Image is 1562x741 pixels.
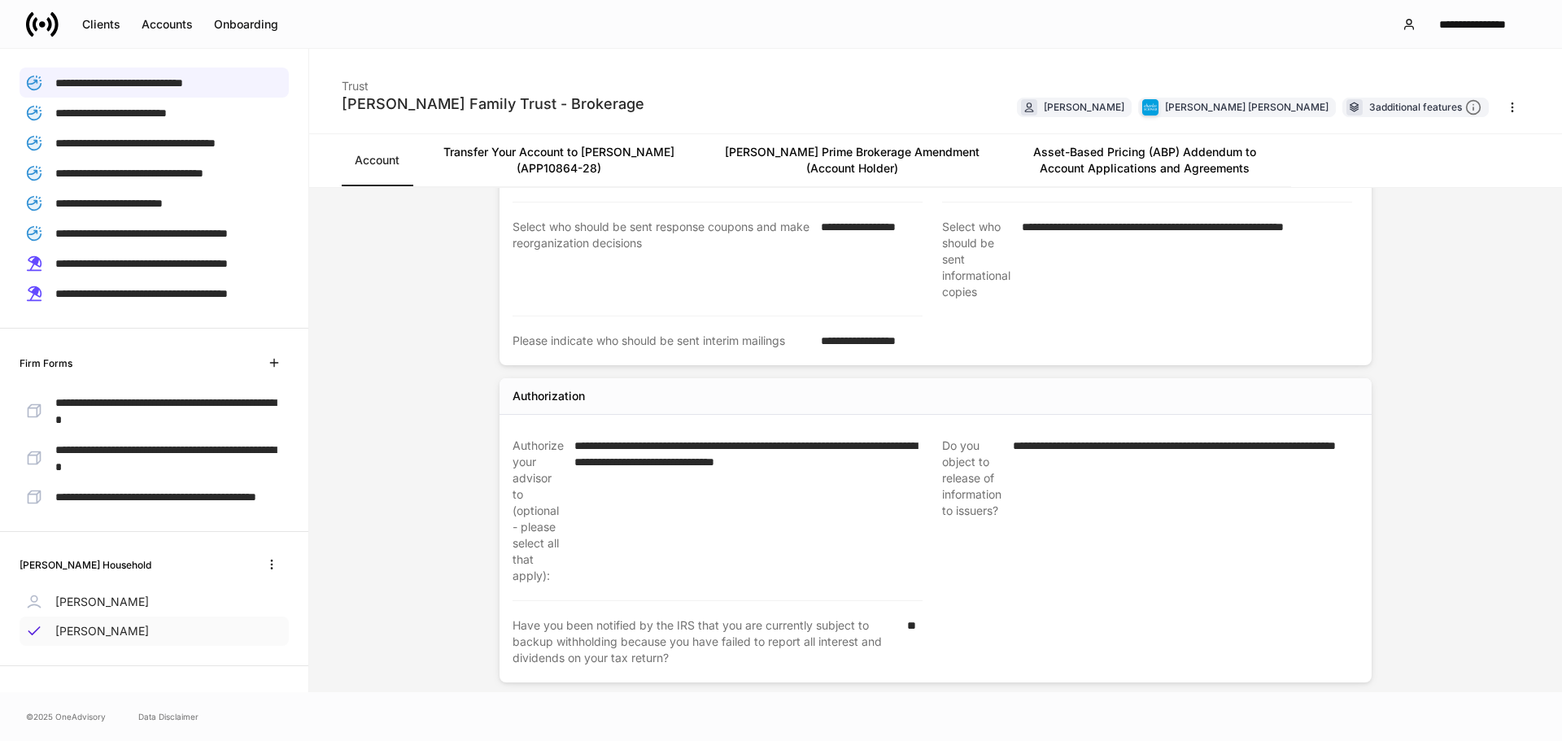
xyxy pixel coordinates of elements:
div: Onboarding [214,19,278,30]
a: [PERSON_NAME] [20,587,289,617]
div: Select who should be sent informational copies [942,219,1012,300]
button: Accounts [131,11,203,37]
a: Data Disclaimer [138,710,199,723]
button: Onboarding [203,11,289,37]
img: charles-schwab-BFYFdbvS.png [1142,99,1158,116]
div: Do you object to release of information to issuers? [942,438,1003,585]
div: Accounts [142,19,193,30]
a: Transfer Your Account to [PERSON_NAME] (APP10864-28) [412,134,705,186]
a: [PERSON_NAME] Prime Brokerage Amendment (Account Holder) [705,134,998,186]
a: Account [342,134,412,186]
div: Trust [342,68,644,94]
a: Asset-Based Pricing (ABP) Addendum to Account Applications and Agreements [998,134,1291,186]
p: [PERSON_NAME] [55,594,149,610]
button: Clients [72,11,131,37]
span: © 2025 OneAdvisory [26,710,106,723]
div: Please indicate who should be sent interim mailings [513,333,811,349]
div: Authorization [513,388,585,404]
div: [PERSON_NAME] [1044,99,1124,115]
div: Have you been notified by the IRS that you are currently subject to backup withholding because yo... [513,617,897,666]
div: Authorize your advisor to (optional - please select all that apply): [513,438,565,584]
a: [PERSON_NAME] [20,617,289,646]
div: Select who should be sent response coupons and make reorganization decisions [513,219,811,299]
div: Clients [82,19,120,30]
div: [PERSON_NAME] [PERSON_NAME] [1165,99,1329,115]
h6: Firm Forms [20,355,72,371]
div: 3 additional features [1369,99,1481,116]
p: [PERSON_NAME] [55,623,149,639]
div: [PERSON_NAME] Family Trust - Brokerage [342,94,644,114]
h6: [PERSON_NAME] Household [20,557,151,573]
